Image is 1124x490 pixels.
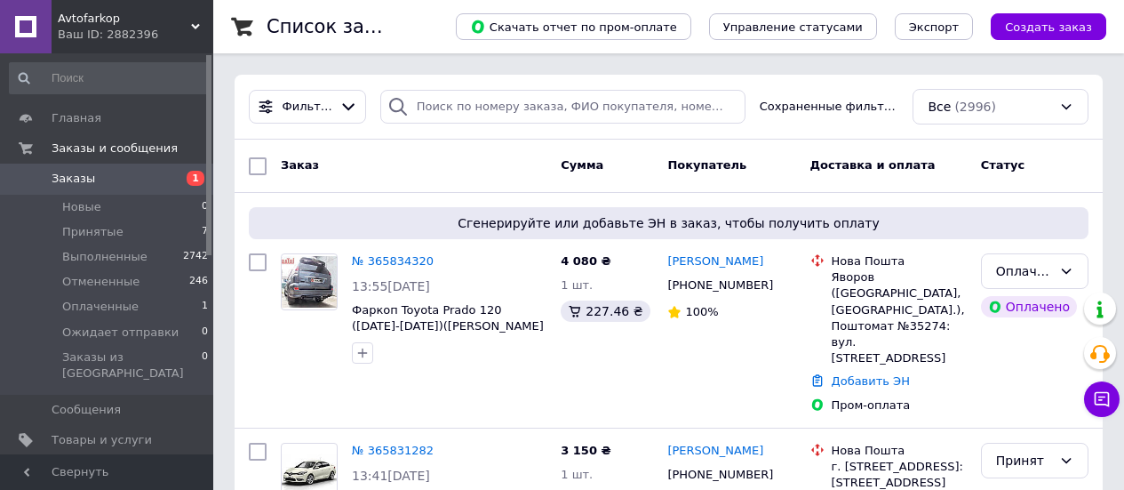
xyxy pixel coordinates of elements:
h1: Список заказов [267,16,419,37]
button: Управление статусами [709,13,877,40]
span: Экспорт [909,20,959,34]
img: Фото товару [282,454,337,490]
span: Все [928,98,951,116]
span: 1 [187,171,204,186]
a: Добавить ЭН [832,374,910,388]
div: Нова Пошта [832,443,967,459]
span: Управление статусами [723,20,863,34]
span: Покупатель [667,158,746,172]
span: Сообщения [52,402,121,418]
span: Ожидает отправки [62,325,179,341]
button: Создать заказ [991,13,1106,40]
div: Яворов ([GEOGRAPHIC_DATA], [GEOGRAPHIC_DATA].), Поштомат №35274: вул. [STREET_ADDRESS] [832,269,967,366]
span: 246 [189,274,208,290]
span: Фильтры [283,99,333,116]
span: 0 [202,199,208,215]
span: Доставка и оплата [810,158,936,172]
a: Фаркоп Toyota Prado 120 ([DATE]-[DATE])([PERSON_NAME] 120)VasTol [352,303,544,349]
span: 2742 [183,249,208,265]
span: Выполненные [62,249,147,265]
input: Поиск по номеру заказа, ФИО покупателя, номеру телефона, Email, номеру накладной [380,90,745,125]
a: № 365834320 [352,254,434,268]
div: [PHONE_NUMBER] [664,274,777,297]
div: 227.46 ₴ [561,301,650,322]
div: Принят [996,451,1052,470]
span: 1 шт. [561,468,593,481]
span: 13:55[DATE] [352,279,430,293]
span: 0 [202,349,208,382]
img: Фото товару [282,256,337,308]
div: [PHONE_NUMBER] [664,463,777,486]
span: Главная [52,110,101,126]
span: Сохраненные фильтры: [760,99,899,116]
div: Пром-оплата [832,398,967,414]
span: 1 [202,299,208,315]
span: Заказы из [GEOGRAPHIC_DATA] [62,349,202,382]
span: Заказ [281,158,319,172]
div: Оплачено [981,296,1077,317]
button: Экспорт [895,13,973,40]
span: 4 080 ₴ [561,254,610,268]
button: Скачать отчет по пром-оплате [456,13,691,40]
span: (2996) [954,100,996,114]
button: Чат с покупателем [1084,382,1120,417]
span: Новые [62,199,101,215]
span: 3 150 ₴ [561,444,610,457]
a: Создать заказ [973,20,1106,33]
div: Ваш ID: 2882396 [58,27,213,43]
span: Создать заказ [1005,20,1092,34]
span: Скачать отчет по пром-оплате [470,19,677,35]
a: [PERSON_NAME] [667,253,763,270]
input: Поиск [9,62,210,94]
span: Статус [981,158,1025,172]
span: 13:41[DATE] [352,469,430,483]
div: Оплаченный [996,261,1052,281]
span: Товары и услуги [52,432,152,448]
span: Сумма [561,158,603,172]
span: Оплаченные [62,299,139,315]
span: 0 [202,325,208,341]
span: Отмененные [62,274,140,290]
span: 100% [685,305,718,318]
span: Avtofarkop [58,11,191,27]
span: Заказы и сообщения [52,141,178,157]
span: 7 [202,224,208,240]
a: Фото товару [281,253,338,310]
span: 1 шт. [561,278,593,292]
span: Сгенерируйте или добавьте ЭН в заказ, чтобы получить оплату [256,214,1081,232]
a: [PERSON_NAME] [667,443,763,460]
div: Нова Пошта [832,253,967,269]
a: № 365831282 [352,444,434,457]
span: Заказы [52,171,95,187]
span: Принятые [62,224,124,240]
